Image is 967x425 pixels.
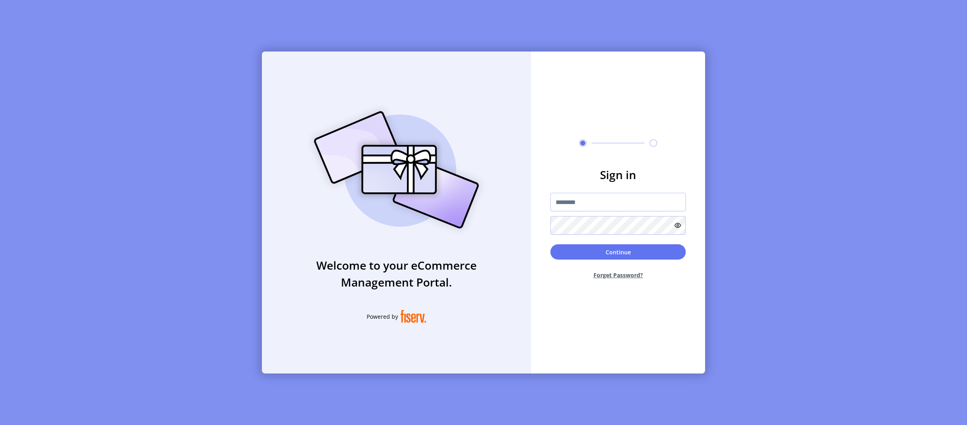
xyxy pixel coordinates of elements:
h3: Sign in [550,166,686,183]
button: Continue [550,244,686,260]
img: card_Illustration.svg [302,102,491,237]
button: Forget Password? [550,264,686,286]
h3: Welcome to your eCommerce Management Portal. [262,257,531,291]
span: Powered by [367,312,398,321]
